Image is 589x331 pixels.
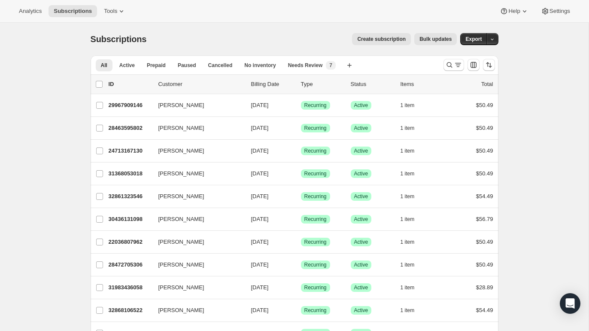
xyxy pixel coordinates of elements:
[49,5,97,17] button: Subscriptions
[443,59,464,71] button: Search and filter results
[401,236,424,248] button: 1 item
[476,239,493,245] span: $50.49
[153,235,239,249] button: [PERSON_NAME]
[251,125,269,131] span: [DATE]
[483,59,495,71] button: Sort the results
[158,238,204,246] span: [PERSON_NAME]
[304,147,327,154] span: Recurring
[476,216,493,222] span: $56.79
[304,193,327,200] span: Recurring
[401,213,424,225] button: 1 item
[401,147,415,154] span: 1 item
[109,306,152,315] p: 32868106522
[119,62,135,69] span: Active
[343,59,356,71] button: Create new view
[158,261,204,269] span: [PERSON_NAME]
[536,5,575,17] button: Settings
[158,147,204,155] span: [PERSON_NAME]
[419,36,452,43] span: Bulk updates
[14,5,47,17] button: Analytics
[354,102,368,109] span: Active
[354,239,368,245] span: Active
[401,261,415,268] span: 1 item
[158,80,244,89] p: Customer
[19,8,42,15] span: Analytics
[109,122,493,134] div: 28463595802[PERSON_NAME][DATE]SuccessRecurringSuccessActive1 item$50.49
[304,170,327,177] span: Recurring
[476,102,493,108] span: $50.49
[468,59,480,71] button: Customize table column order and visibility
[109,282,493,294] div: 31983436058[PERSON_NAME][DATE]SuccessRecurringSuccessActive1 item$28.89
[91,34,147,44] span: Subscriptions
[401,307,415,314] span: 1 item
[354,147,368,154] span: Active
[109,124,152,132] p: 28463595802
[158,169,204,178] span: [PERSON_NAME]
[251,216,269,222] span: [DATE]
[109,213,493,225] div: 30436131098[PERSON_NAME][DATE]SuccessRecurringSuccessActive1 item$56.79
[244,62,276,69] span: No inventory
[153,303,239,317] button: [PERSON_NAME]
[288,62,323,69] span: Needs Review
[476,307,493,313] span: $54.49
[101,62,107,69] span: All
[109,168,493,180] div: 31368053018[PERSON_NAME][DATE]SuccessRecurringSuccessActive1 item$50.49
[153,144,239,158] button: [PERSON_NAME]
[109,283,152,292] p: 31983436058
[54,8,92,15] span: Subscriptions
[304,239,327,245] span: Recurring
[304,307,327,314] span: Recurring
[208,62,233,69] span: Cancelled
[109,80,493,89] div: IDCustomerBilling DateTypeStatusItemsTotal
[476,147,493,154] span: $50.49
[251,147,269,154] span: [DATE]
[153,121,239,135] button: [PERSON_NAME]
[401,80,443,89] div: Items
[99,5,131,17] button: Tools
[158,124,204,132] span: [PERSON_NAME]
[354,170,368,177] span: Active
[354,261,368,268] span: Active
[476,193,493,199] span: $54.49
[401,284,415,291] span: 1 item
[109,190,493,202] div: 32861323546[PERSON_NAME][DATE]SuccessRecurringSuccessActive1 item$54.49
[354,307,368,314] span: Active
[109,259,493,271] div: 28472705306[PERSON_NAME][DATE]SuccessRecurringSuccessActive1 item$50.49
[109,147,152,155] p: 24713167130
[401,125,415,132] span: 1 item
[401,102,415,109] span: 1 item
[352,33,411,45] button: Create subscription
[460,33,487,45] button: Export
[401,168,424,180] button: 1 item
[153,190,239,203] button: [PERSON_NAME]
[251,284,269,291] span: [DATE]
[109,80,152,89] p: ID
[304,216,327,223] span: Recurring
[109,101,152,110] p: 29967909146
[304,102,327,109] span: Recurring
[329,62,332,69] span: 7
[481,80,493,89] p: Total
[158,192,204,201] span: [PERSON_NAME]
[401,216,415,223] span: 1 item
[109,236,493,248] div: 22036807962[PERSON_NAME][DATE]SuccessRecurringSuccessActive1 item$50.49
[109,238,152,246] p: 22036807962
[401,304,424,316] button: 1 item
[476,284,493,291] span: $28.89
[401,122,424,134] button: 1 item
[351,80,394,89] p: Status
[153,281,239,294] button: [PERSON_NAME]
[508,8,520,15] span: Help
[109,215,152,224] p: 30436131098
[301,80,344,89] div: Type
[560,293,580,314] div: Open Intercom Messenger
[251,170,269,177] span: [DATE]
[158,215,204,224] span: [PERSON_NAME]
[401,239,415,245] span: 1 item
[251,193,269,199] span: [DATE]
[304,284,327,291] span: Recurring
[153,258,239,272] button: [PERSON_NAME]
[354,193,368,200] span: Active
[153,212,239,226] button: [PERSON_NAME]
[147,62,166,69] span: Prepaid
